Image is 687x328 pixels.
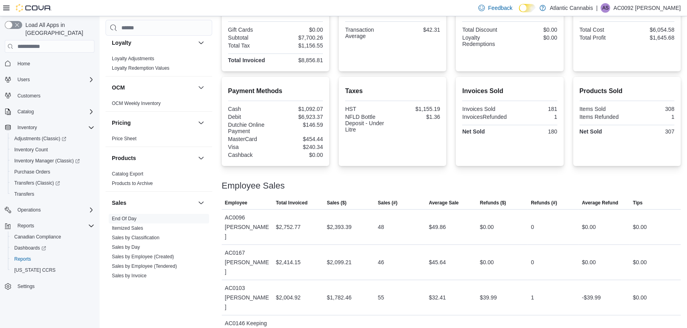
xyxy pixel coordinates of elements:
button: Operations [14,205,44,215]
button: Loyalty [112,39,195,47]
div: $240.34 [277,144,323,150]
div: $0.00 [480,257,494,267]
span: Load All Apps in [GEOGRAPHIC_DATA] [22,21,94,37]
strong: Net Sold [580,128,602,135]
a: Catalog Export [112,171,143,177]
div: AC0103 [PERSON_NAME] [222,280,273,315]
div: Items Sold [580,106,626,112]
a: Sales by Classification [112,235,159,240]
div: 307 [628,128,674,135]
div: OCM [106,99,212,111]
div: $6,054.58 [628,27,674,33]
span: Adjustments (Classic) [11,134,94,143]
a: Products to Archive [112,181,153,186]
div: Pricing [106,134,212,147]
button: Products [196,153,206,163]
span: Inventory Count [14,147,48,153]
a: [US_STATE] CCRS [11,265,59,275]
div: Total Discount [462,27,508,33]
div: 0 [531,222,534,232]
span: Canadian Compliance [14,234,61,240]
div: 0 [531,257,534,267]
div: Invoices Sold [462,106,508,112]
span: Customers [14,91,94,101]
button: OCM [112,84,195,92]
div: AC0167 [PERSON_NAME] [222,245,273,280]
span: Sales (#) [378,200,397,206]
a: OCM Weekly Inventory [112,101,161,106]
button: Reports [8,254,98,265]
h3: Products [112,154,136,162]
div: Loyalty Redemptions [462,34,508,47]
span: Purchase Orders [14,169,50,175]
span: Inventory [17,124,37,131]
h2: Products Sold [580,86,674,96]
span: OCM Weekly Inventory [112,100,161,107]
div: $2,004.92 [276,293,300,302]
div: $42.31 [394,27,440,33]
span: Inventory Count [11,145,94,154]
span: Washington CCRS [11,265,94,275]
div: Loyalty [106,54,212,76]
span: Price Sheet [112,135,136,142]
span: Reports [17,223,34,229]
div: 308 [628,106,674,112]
button: Users [2,74,98,85]
h3: Loyalty [112,39,131,47]
span: Employee [225,200,248,206]
span: Inventory Manager (Classic) [14,158,80,164]
div: Subtotal [228,34,274,41]
div: Gift Cards [228,27,274,33]
button: Inventory Count [8,144,98,155]
span: Feedback [488,4,512,12]
a: Home [14,59,33,69]
div: Debit [228,114,274,120]
div: Transaction Average [345,27,391,39]
div: MasterCard [228,136,274,142]
span: Canadian Compliance [11,232,94,242]
div: $0.00 [633,222,647,232]
div: $146.59 [277,122,323,128]
button: Pricing [196,118,206,128]
span: Tips [633,200,642,206]
a: Sales by Employee (Tendered) [112,263,177,269]
div: Dutchie Online Payment [228,122,274,134]
button: Settings [2,280,98,292]
span: Refunds (#) [531,200,557,206]
span: Itemized Sales [112,225,143,231]
div: $45.64 [429,257,446,267]
span: Transfers [14,191,34,197]
a: End Of Day [112,216,136,221]
div: $0.00 [633,293,647,302]
div: Total Tax [228,42,274,49]
a: Inventory Count [11,145,51,154]
div: $454.44 [277,136,323,142]
div: $1,092.07 [277,106,323,112]
div: $1,156.55 [277,42,323,49]
div: 180 [511,128,557,135]
span: Catalog [17,109,34,115]
h3: OCM [112,84,125,92]
span: Average Refund [582,200,618,206]
div: AC0092 Strickland Rylan [601,3,610,13]
a: Adjustments (Classic) [8,133,98,144]
span: Refunds ($) [480,200,506,206]
div: $0.00 [511,27,557,33]
a: Sales by Employee (Created) [112,254,174,259]
div: $0.00 [511,34,557,41]
a: Loyalty Redemption Values [112,65,169,71]
a: Settings [14,282,38,291]
span: Dashboards [14,245,46,251]
span: Adjustments (Classic) [14,135,66,142]
div: $2,752.77 [276,222,300,232]
button: Operations [2,204,98,215]
span: Settings [17,283,35,290]
div: $1,155.19 [394,106,440,112]
span: Home [17,61,30,67]
button: Catalog [14,107,37,116]
span: Operations [17,207,41,213]
div: $0.00 [277,152,323,158]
